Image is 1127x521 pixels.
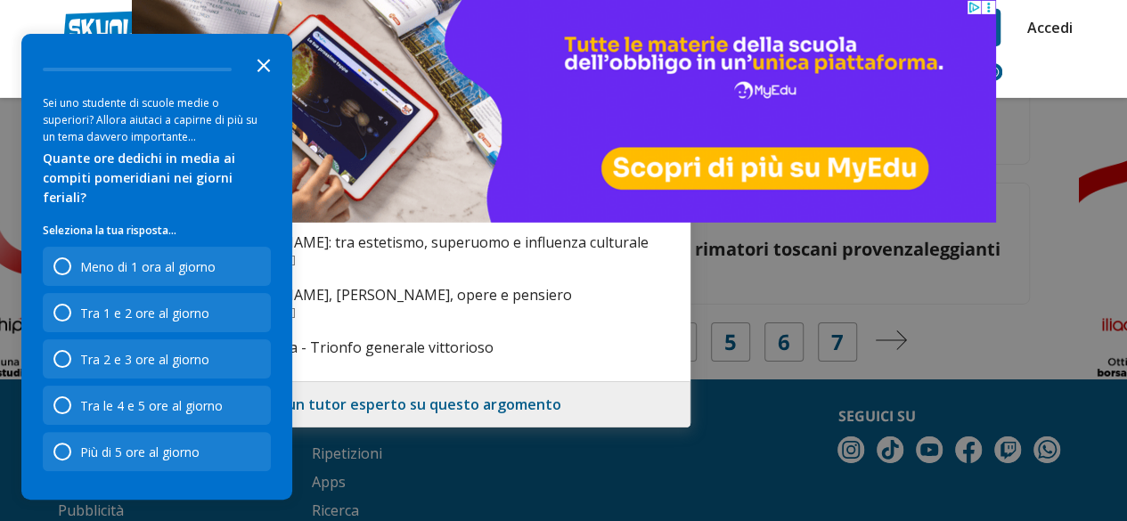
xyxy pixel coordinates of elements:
div: Più di 5 ore al giorno [43,432,271,471]
div: Meno di 1 ora al giorno [80,258,216,275]
div: [PERSON_NAME] [215,305,682,320]
div: Storia Antica [215,357,682,372]
div: Quante ore dedichi in media ai compiti pomeridiani nei giorni feriali? [43,149,271,208]
a: Accedi [1027,9,1065,46]
div: Tra le 4 e 5 ore al giorno [80,397,223,414]
div: Survey [21,34,292,500]
div: Tra le 4 e 5 ore al giorno [43,386,271,425]
div: Tra 1 e 2 ore al giorno [43,293,271,332]
div: Tra 2 e 3 ore al giorno [80,351,209,368]
div: Più di 5 ore al giorno [80,444,200,460]
a: [PERSON_NAME], [PERSON_NAME], opere e pensiero [215,285,682,305]
div: Sei uno studente di scuole medie o superiori? Allora aiutaci a capirne di più su un tema davvero ... [43,94,271,145]
a: Trova un tutor esperto su questo argomento [242,395,561,414]
div: Meno di 1 ora al giorno [43,247,271,286]
p: Seleziona la tua risposta... [43,222,271,240]
a: [PERSON_NAME]: tra estetismo, superuomo e influenza culturale [215,232,682,252]
div: [PERSON_NAME] [215,252,682,267]
a: Roma Antica - Trionfo generale vittorioso [215,338,682,357]
div: Tra 2 e 3 ore al giorno [43,339,271,379]
div: Tra 1 e 2 ore al giorno [80,305,209,322]
button: Close the survey [246,46,282,82]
